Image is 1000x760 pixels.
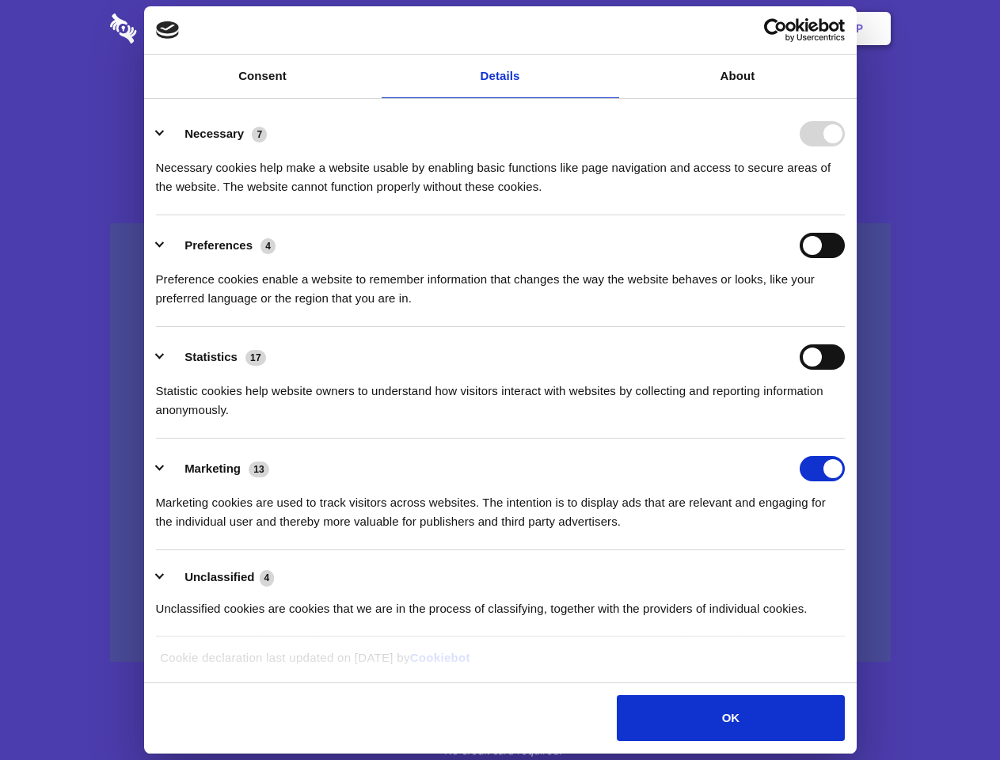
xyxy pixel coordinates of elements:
button: Marketing (13) [156,456,279,481]
label: Preferences [184,238,253,252]
span: 7 [252,127,267,142]
h1: Eliminate Slack Data Loss. [110,71,891,128]
a: Consent [144,55,382,98]
a: Cookiebot [410,651,470,664]
button: Statistics (17) [156,344,276,370]
a: Usercentrics Cookiebot - opens in a new window [706,18,845,42]
a: Contact [642,4,715,53]
a: Pricing [465,4,534,53]
img: logo [156,21,180,39]
label: Statistics [184,350,238,363]
h4: Auto-redaction of sensitive data, encrypted data sharing and self-destructing private chats. Shar... [110,144,891,196]
iframe: Drift Widget Chat Controller [921,681,981,741]
div: Preference cookies enable a website to remember information that changes the way the website beha... [156,258,845,308]
button: Necessary (7) [156,121,277,146]
span: 4 [260,570,275,586]
div: Cookie declaration last updated on [DATE] by [148,648,852,679]
div: Statistic cookies help website owners to understand how visitors interact with websites by collec... [156,370,845,420]
a: Login [718,4,787,53]
label: Marketing [184,462,241,475]
span: 4 [260,238,276,254]
button: Unclassified (4) [156,568,284,587]
button: OK [617,695,844,741]
a: About [619,55,857,98]
button: Preferences (4) [156,233,286,258]
img: logo-wordmark-white-trans-d4663122ce5f474addd5e946df7df03e33cb6a1c49d2221995e7729f52c070b2.svg [110,13,245,44]
a: Wistia video thumbnail [110,223,891,663]
label: Necessary [184,127,244,140]
div: Unclassified cookies are cookies that we are in the process of classifying, together with the pro... [156,587,845,618]
a: Details [382,55,619,98]
span: 13 [249,462,269,477]
div: Marketing cookies are used to track visitors across websites. The intention is to display ads tha... [156,481,845,531]
div: Necessary cookies help make a website usable by enabling basic functions like page navigation and... [156,146,845,196]
span: 17 [245,350,266,366]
